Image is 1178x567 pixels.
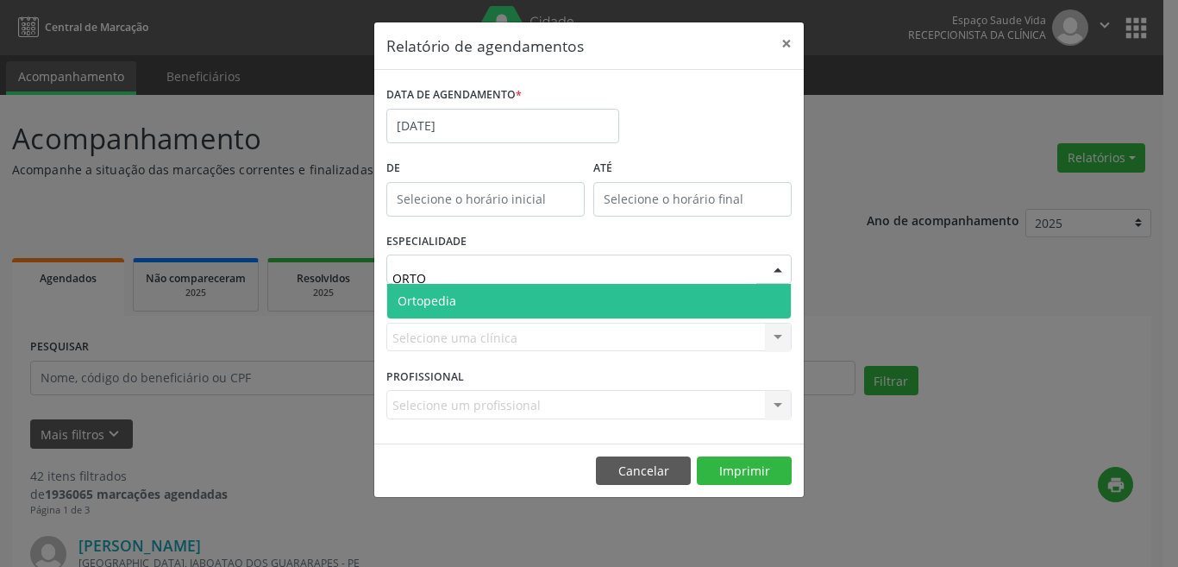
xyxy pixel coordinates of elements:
[386,229,467,255] label: ESPECIALIDADE
[593,182,792,217] input: Selecione o horário final
[596,457,691,486] button: Cancelar
[386,182,585,217] input: Selecione o horário inicial
[386,35,584,57] h5: Relatório de agendamentos
[593,155,792,182] label: ATÉ
[697,457,792,486] button: Imprimir
[769,22,804,65] button: Close
[392,261,756,295] input: Seleciona uma especialidade
[398,293,456,309] span: Ortopedia
[386,155,585,182] label: De
[386,109,619,143] input: Selecione uma data ou intervalo
[386,363,464,390] label: PROFISSIONAL
[386,82,522,109] label: DATA DE AGENDAMENTO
